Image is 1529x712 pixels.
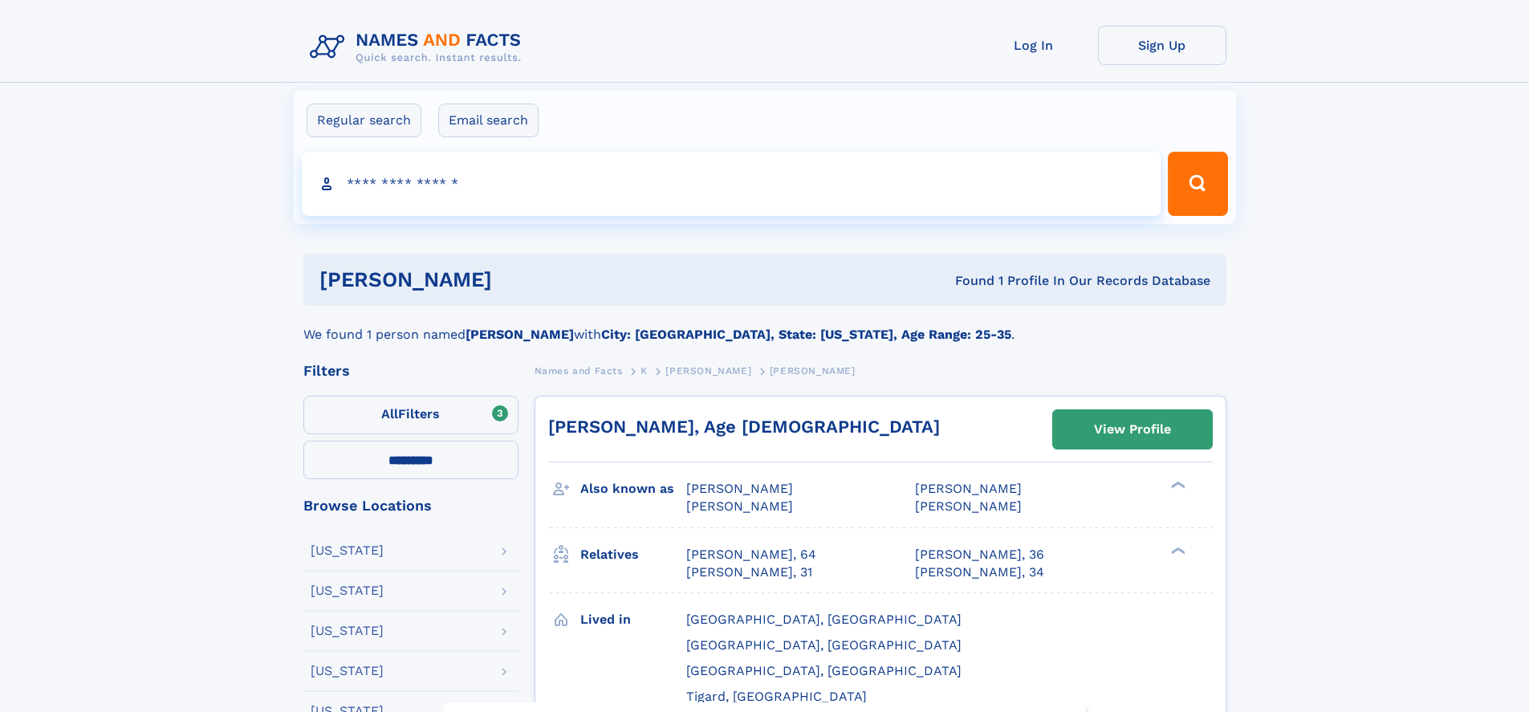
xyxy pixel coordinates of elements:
[915,481,1022,496] span: [PERSON_NAME]
[640,365,648,376] span: K
[686,637,962,653] span: [GEOGRAPHIC_DATA], [GEOGRAPHIC_DATA]
[665,365,751,376] span: [PERSON_NAME]
[915,546,1044,563] a: [PERSON_NAME], 36
[580,606,686,633] h3: Lived in
[548,417,940,437] a: [PERSON_NAME], Age [DEMOGRAPHIC_DATA]
[381,406,398,421] span: All
[686,481,793,496] span: [PERSON_NAME]
[686,563,812,581] a: [PERSON_NAME], 31
[686,546,816,563] a: [PERSON_NAME], 64
[535,360,623,380] a: Names and Facts
[686,498,793,514] span: [PERSON_NAME]
[665,360,751,380] a: [PERSON_NAME]
[303,306,1226,344] div: We found 1 person named with .
[311,584,384,597] div: [US_STATE]
[686,689,867,704] span: Tigard, [GEOGRAPHIC_DATA]
[970,26,1098,65] a: Log In
[1098,26,1226,65] a: Sign Up
[319,270,724,290] h1: [PERSON_NAME]
[1167,545,1186,555] div: ❯
[303,498,518,513] div: Browse Locations
[303,26,535,69] img: Logo Names and Facts
[1094,411,1171,448] div: View Profile
[686,663,962,678] span: [GEOGRAPHIC_DATA], [GEOGRAPHIC_DATA]
[1053,410,1212,449] a: View Profile
[915,563,1044,581] a: [PERSON_NAME], 34
[307,104,421,137] label: Regular search
[580,475,686,502] h3: Also known as
[770,365,856,376] span: [PERSON_NAME]
[302,152,1161,216] input: search input
[311,544,384,557] div: [US_STATE]
[303,396,518,434] label: Filters
[303,364,518,378] div: Filters
[915,498,1022,514] span: [PERSON_NAME]
[311,665,384,677] div: [US_STATE]
[640,360,648,380] a: K
[466,327,574,342] b: [PERSON_NAME]
[1167,480,1186,490] div: ❯
[580,541,686,568] h3: Relatives
[723,272,1210,290] div: Found 1 Profile In Our Records Database
[601,327,1011,342] b: City: [GEOGRAPHIC_DATA], State: [US_STATE], Age Range: 25-35
[438,104,539,137] label: Email search
[686,612,962,627] span: [GEOGRAPHIC_DATA], [GEOGRAPHIC_DATA]
[311,625,384,637] div: [US_STATE]
[1168,152,1227,216] button: Search Button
